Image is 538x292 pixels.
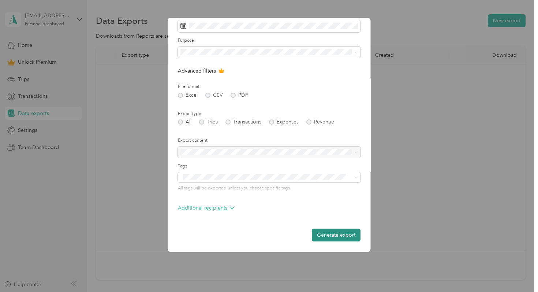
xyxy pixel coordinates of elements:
[178,37,360,44] label: Purpose
[178,137,360,144] label: Export content
[312,229,360,241] button: Generate export
[178,204,235,212] p: Additional recipients
[178,84,360,90] label: File format
[178,185,360,192] p: All tags will be exported unless you choose specific tags.
[497,251,538,292] iframe: Everlance-gr Chat Button Frame
[178,67,360,75] p: Advanced filters
[178,111,360,117] label: Export type
[178,163,360,170] label: Tags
